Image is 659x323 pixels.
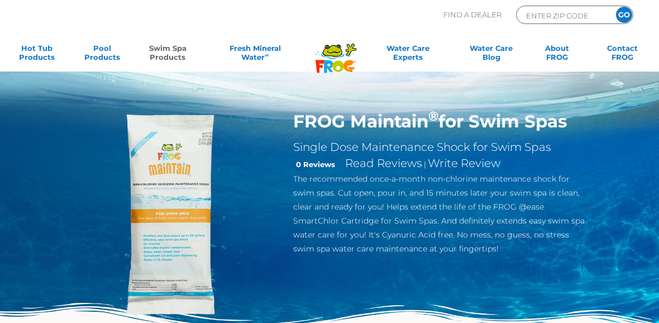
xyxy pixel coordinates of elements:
img: Frog Products Logo [309,29,362,73]
a: Swim SpaProducts [142,44,193,66]
a: Read Reviews [345,156,422,170]
p: The recommended once-a-month non-chlorine maintenance shock for swim spas. Cut open, pour in, and... [293,172,590,256]
sup: ® [428,108,438,124]
a: AboutFROG [532,44,582,66]
a: Hot TubProducts [11,44,62,66]
h2: Single Dose Maintenance Shock for Swim Spas [293,140,590,154]
a: Write Review [428,156,500,170]
span: | [424,160,426,169]
a: PoolProducts [77,44,127,66]
sup: ∞ [265,52,269,58]
a: Fresh MineralWater∞ [208,44,303,66]
h1: FROG Maintain for Swim Spas [293,111,590,132]
a: Water CareExperts [365,44,451,66]
a: ContactFROG [597,44,648,66]
a: Water CareBlog [466,44,517,66]
input: GO [616,7,632,23]
strong: 0 Reviews [296,160,335,169]
img: ss-maintain-hero.png [69,111,276,318]
p: Find A Dealer [443,6,502,24]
